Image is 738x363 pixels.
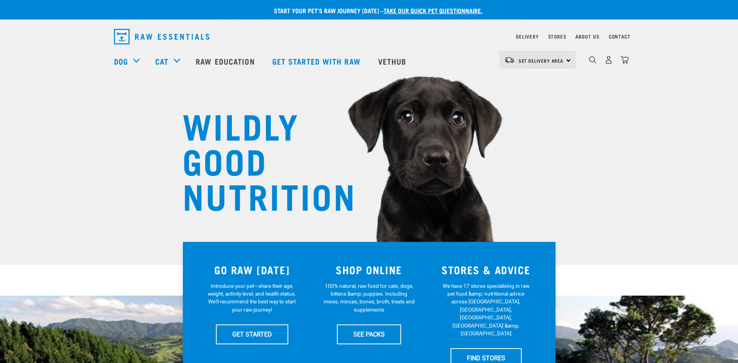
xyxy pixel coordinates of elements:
[108,26,631,48] nav: dropdown navigation
[337,324,401,344] a: SEE PACKS
[370,46,416,77] a: Vethub
[265,46,370,77] a: Get started with Raw
[621,56,629,64] img: home-icon@2x.png
[206,282,298,314] p: Introduce your pet—share their age, weight, activity level, and health status. We'll recommend th...
[188,46,264,77] a: Raw Education
[114,29,209,44] img: Raw Essentials Logo
[384,9,482,12] a: take our quick pet questionnaire.
[575,35,599,38] a: About Us
[605,56,613,64] img: user.png
[155,55,168,67] a: Cat
[609,35,631,38] a: Contact
[589,56,596,63] img: home-icon-1@2x.png
[114,55,128,67] a: Dog
[519,59,564,62] span: Set Delivery Area
[516,35,538,38] a: Delivery
[315,264,423,276] h3: SHOP ONLINE
[323,282,415,314] p: 100% natural, raw food for cats, dogs, kittens &amp; puppies. Including mixes, minces, bones, bro...
[440,282,532,338] p: We have 17 stores specialising in raw pet food &amp; nutritional advice across [GEOGRAPHIC_DATA],...
[198,264,306,276] h3: GO RAW [DATE]
[548,35,566,38] a: Stores
[182,107,338,212] h1: WILDLY GOOD NUTRITION
[216,324,288,344] a: GET STARTED
[432,264,540,276] h3: STORES & ADVICE
[504,56,515,63] img: van-moving.png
